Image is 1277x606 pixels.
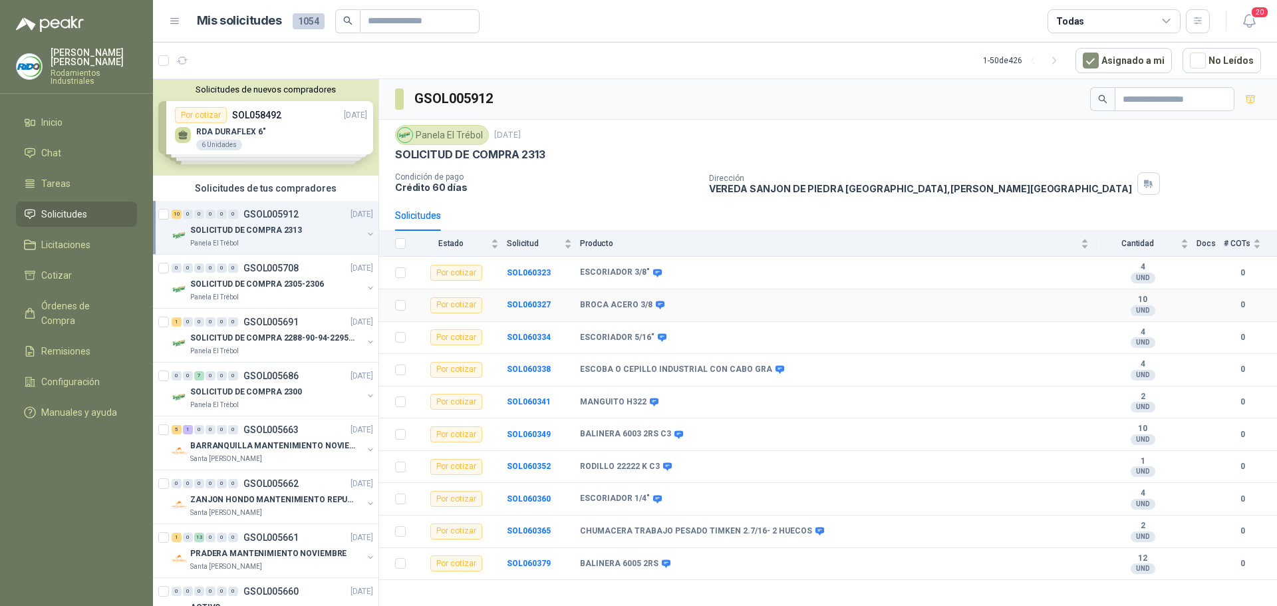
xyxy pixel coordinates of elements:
[430,491,482,507] div: Por cotizar
[183,371,193,380] div: 0
[507,268,551,277] a: SOL060323
[217,210,227,219] div: 0
[395,125,489,145] div: Panela El Trébol
[183,210,193,219] div: 0
[206,317,215,327] div: 0
[153,79,378,176] div: Solicitudes de nuevos compradoresPor cotizarSOL058492[DATE] RDA DURAFLEX 6"6 UnidadesPor cotizarS...
[414,231,507,257] th: Estado
[41,344,90,359] span: Remisiones
[172,422,376,464] a: 5 1 0 0 0 0 GSOL005663[DATE] Company LogoBARRANQUILLA MANTENIMIENTO NOVIEMBRESanta [PERSON_NAME]
[1131,563,1155,574] div: UND
[172,530,376,572] a: 1 0 13 0 0 0 GSOL005661[DATE] Company LogoPRADERA MANTENIMIENTO NOVIEMBRESanta [PERSON_NAME]
[507,239,561,248] span: Solicitud
[243,479,299,488] p: GSOL005662
[183,317,193,327] div: 0
[228,371,238,380] div: 0
[206,533,215,542] div: 0
[172,425,182,434] div: 5
[172,227,188,243] img: Company Logo
[206,371,215,380] div: 0
[41,405,117,420] span: Manuales y ayuda
[580,231,1097,257] th: Producto
[206,587,215,596] div: 0
[194,317,204,327] div: 0
[1224,396,1261,408] b: 0
[51,69,137,85] p: Rodamientos Industriales
[243,533,299,542] p: GSOL005661
[580,526,812,537] b: CHUMACERA TRABAJO PESADO TIMKEN 2.7/16- 2 HUECOS
[430,394,482,410] div: Por cotizar
[1131,434,1155,445] div: UND
[414,88,495,109] h3: GSOL005912
[507,430,551,439] a: SOL060349
[206,263,215,273] div: 0
[580,300,652,311] b: BROCA ACERO 3/8
[190,440,356,452] p: BARRANQUILLA MANTENIMIENTO NOVIEMBRE
[1131,370,1155,380] div: UND
[580,397,646,408] b: MANGUITO H322
[1250,6,1269,19] span: 20
[351,478,373,490] p: [DATE]
[228,425,238,434] div: 0
[351,262,373,275] p: [DATE]
[1097,359,1189,370] b: 4
[1097,424,1189,434] b: 10
[51,48,137,67] p: [PERSON_NAME] [PERSON_NAME]
[494,129,521,142] p: [DATE]
[243,317,299,327] p: GSOL005691
[507,494,551,504] b: SOL060360
[343,16,353,25] span: search
[183,533,193,542] div: 0
[580,494,650,504] b: ESCORIADOR 1/4"
[183,587,193,596] div: 0
[430,297,482,313] div: Por cotizar
[194,263,204,273] div: 0
[206,479,215,488] div: 0
[190,547,347,560] p: PRADERA MANTENIMIENTO NOVIEMBRE
[16,110,137,135] a: Inicio
[398,128,412,142] img: Company Logo
[351,531,373,544] p: [DATE]
[190,508,262,518] p: Santa [PERSON_NAME]
[580,559,658,569] b: BALINERA 6005 2RS
[183,425,193,434] div: 1
[709,174,1132,183] p: Dirección
[507,300,551,309] a: SOL060327
[1097,456,1189,467] b: 1
[16,339,137,364] a: Remisiones
[228,210,238,219] div: 0
[1097,262,1189,273] b: 4
[228,317,238,327] div: 0
[507,559,551,568] a: SOL060379
[1224,525,1261,537] b: 0
[190,278,324,291] p: SOLICITUD DE COMPRA 2305-2306
[580,462,660,472] b: RODILLO 22222 K C3
[158,84,373,94] button: Solicitudes de nuevos compradores
[190,224,302,237] p: SOLICITUD DE COMPRA 2313
[217,371,227,380] div: 0
[16,202,137,227] a: Solicitudes
[1224,557,1261,570] b: 0
[395,208,441,223] div: Solicitudes
[414,239,488,248] span: Estado
[206,425,215,434] div: 0
[507,526,551,535] b: SOL060365
[16,140,137,166] a: Chat
[172,476,376,518] a: 0 0 0 0 0 0 GSOL005662[DATE] Company LogoZANJON HONDO MANTENIMIENTO REPUESTOSSanta [PERSON_NAME]
[1097,553,1189,564] b: 12
[228,479,238,488] div: 0
[1097,488,1189,499] b: 4
[430,426,482,442] div: Por cotizar
[206,210,215,219] div: 0
[172,443,188,459] img: Company Logo
[190,292,239,303] p: Panela El Trébol
[217,479,227,488] div: 0
[1224,267,1261,279] b: 0
[217,587,227,596] div: 0
[41,375,100,389] span: Configuración
[16,171,137,196] a: Tareas
[172,263,182,273] div: 0
[16,293,137,333] a: Órdenes de Compra
[16,16,84,32] img: Logo peakr
[172,371,182,380] div: 0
